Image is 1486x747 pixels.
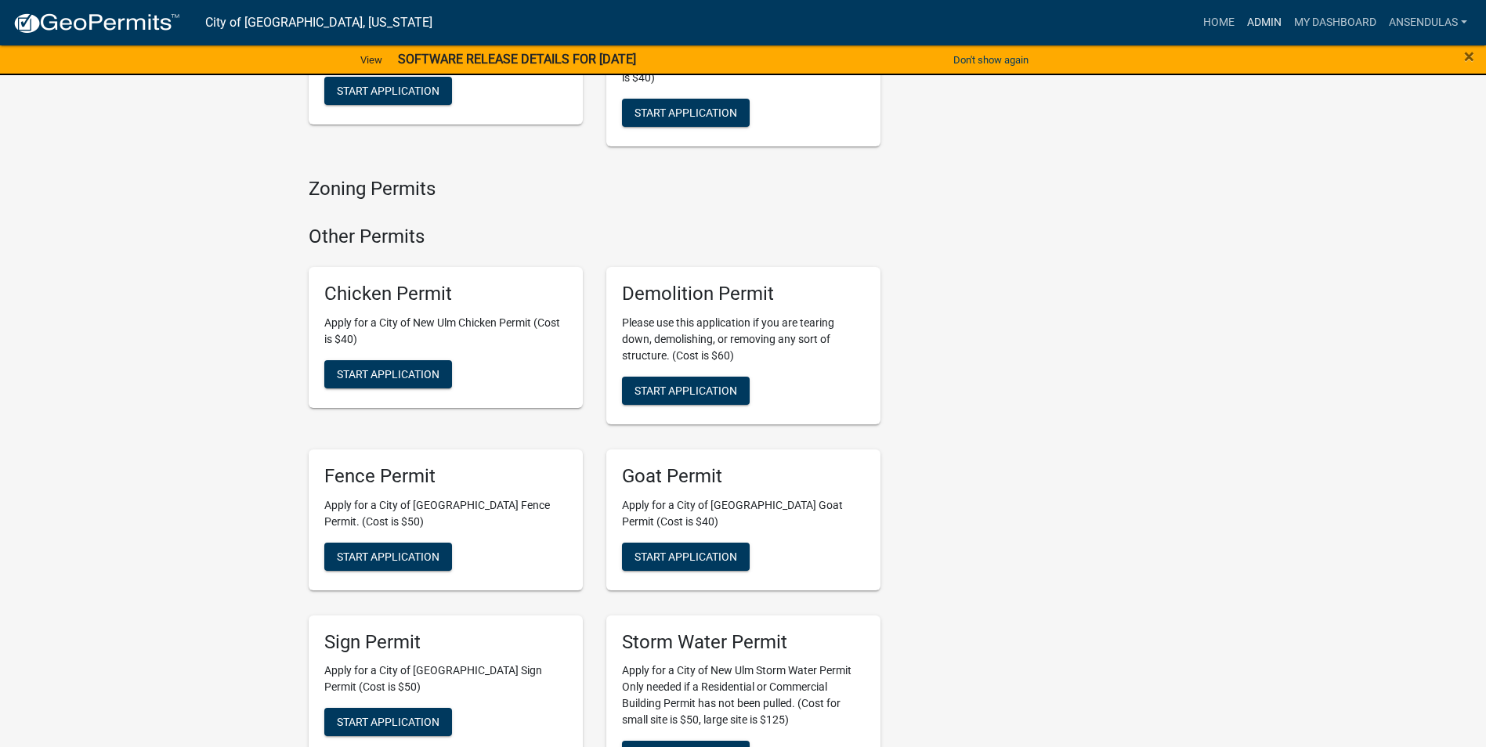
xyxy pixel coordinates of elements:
button: Start Application [622,377,750,405]
h5: Sign Permit [324,631,567,654]
p: Apply for a City of New Ulm Storm Water Permit Only needed if a Residential or Commercial Buildin... [622,662,865,728]
a: City of [GEOGRAPHIC_DATA], [US_STATE] [205,9,432,36]
button: Start Application [622,99,750,127]
p: Apply for a City of [GEOGRAPHIC_DATA] Goat Permit (Cost is $40) [622,497,865,530]
span: Start Application [337,84,439,96]
h5: Storm Water Permit [622,631,865,654]
button: Start Application [324,543,452,571]
a: Admin [1241,8,1288,38]
a: My Dashboard [1288,8,1383,38]
button: Close [1464,47,1474,66]
p: Apply for a City of New Ulm Chicken Permit (Cost is $40) [324,315,567,348]
h5: Demolition Permit [622,283,865,305]
span: Start Application [337,367,439,380]
span: Start Application [635,384,737,396]
p: Apply for a City of [GEOGRAPHIC_DATA] Sign Permit (Cost is $50) [324,662,567,695]
strong: SOFTWARE RELEASE DETAILS FOR [DATE] [398,52,636,67]
h4: Other Permits [309,226,880,248]
p: Please use this application if you are tearing down, demolishing, or removing any sort of structu... [622,315,865,364]
button: Start Application [324,77,452,105]
span: Start Application [337,550,439,562]
button: Start Application [622,543,750,571]
span: Start Application [635,550,737,562]
a: ansendulas [1383,8,1473,38]
span: Start Application [337,716,439,728]
a: Home [1197,8,1241,38]
button: Start Application [324,360,452,388]
h5: Fence Permit [324,465,567,488]
h4: Zoning Permits [309,178,880,200]
a: View [354,47,389,73]
h5: Chicken Permit [324,283,567,305]
button: Don't show again [947,47,1035,73]
h5: Goat Permit [622,465,865,488]
button: Start Application [324,708,452,736]
span: Start Application [635,106,737,119]
p: Apply for a City of [GEOGRAPHIC_DATA] Fence Permit. (Cost is $50) [324,497,567,530]
span: × [1464,45,1474,67]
